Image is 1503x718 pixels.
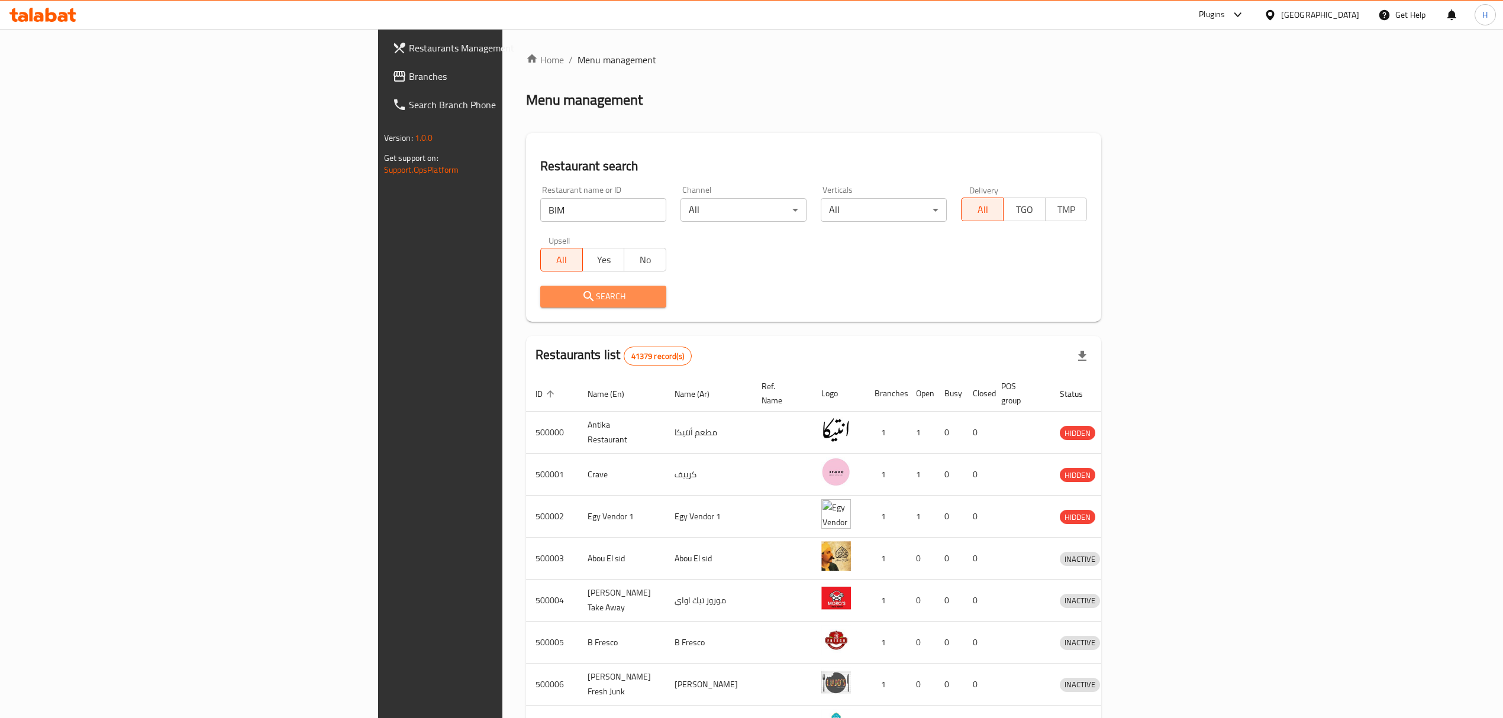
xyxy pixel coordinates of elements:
td: Abou El sid [665,538,752,580]
img: Abou El sid [821,541,851,571]
button: All [961,198,1004,221]
img: B Fresco [821,625,851,655]
a: Branches [383,62,629,90]
span: Name (En) [588,387,640,401]
td: 0 [907,580,935,622]
td: 0 [907,664,935,706]
td: كرييف [665,454,752,496]
span: HIDDEN [1060,426,1095,440]
h2: Restaurant search [540,157,1087,175]
span: INACTIVE [1060,594,1100,607]
th: Branches [865,376,907,412]
td: 1 [865,412,907,454]
div: [GEOGRAPHIC_DATA] [1281,8,1359,21]
th: Closed [963,376,992,412]
td: 0 [963,664,992,706]
div: All [821,198,947,222]
span: Branches [409,69,620,83]
span: H [1482,8,1488,21]
nav: breadcrumb [526,53,1101,67]
input: Search for restaurant name or ID.. [540,198,666,222]
span: 41379 record(s) [624,351,691,362]
label: Upsell [549,236,570,244]
td: Egy Vendor 1 [665,496,752,538]
td: 1 [907,412,935,454]
img: Lujo's Fresh Junk [821,667,851,697]
span: Version: [384,130,413,145]
td: 0 [935,496,963,538]
span: Search [550,289,657,304]
h2: Restaurants list [536,346,692,366]
span: No [629,251,662,269]
span: Name (Ar) [675,387,725,401]
span: ID [536,387,558,401]
td: موروز تيك اواي [665,580,752,622]
td: 0 [935,412,963,454]
span: TGO [1008,201,1041,218]
th: Logo [812,376,865,412]
td: 1 [865,454,907,496]
img: Moro's Take Away [821,583,851,613]
td: B Fresco [665,622,752,664]
span: TMP [1050,201,1083,218]
td: 0 [963,496,992,538]
td: 0 [935,580,963,622]
button: TMP [1045,198,1088,221]
div: INACTIVE [1060,552,1100,566]
div: HIDDEN [1060,468,1095,482]
button: Search [540,286,666,308]
div: HIDDEN [1060,426,1095,440]
td: 1 [865,580,907,622]
span: 1.0.0 [415,130,433,145]
div: HIDDEN [1060,510,1095,524]
td: 0 [963,580,992,622]
td: 0 [935,454,963,496]
td: 1 [907,454,935,496]
span: HIDDEN [1060,468,1095,482]
span: All [546,251,578,269]
td: 1 [865,538,907,580]
button: All [540,248,583,271]
span: Ref. Name [762,379,798,407]
img: Egy Vendor 1 [821,499,851,529]
img: Crave [821,457,851,487]
th: Busy [935,376,963,412]
div: All [680,198,807,222]
button: TGO [1003,198,1046,221]
span: Restaurants Management [409,41,620,55]
td: 1 [907,496,935,538]
td: 0 [963,538,992,580]
a: Search Branch Phone [383,90,629,119]
th: Open [907,376,935,412]
button: Yes [582,248,625,271]
span: Get support on: [384,150,438,166]
td: 0 [907,622,935,664]
td: 0 [935,664,963,706]
td: 1 [865,496,907,538]
span: All [966,201,999,218]
td: 1 [865,622,907,664]
td: 0 [935,538,963,580]
span: INACTIVE [1060,636,1100,649]
td: 0 [963,622,992,664]
span: Yes [588,251,620,269]
td: [PERSON_NAME] [665,664,752,706]
td: 0 [935,622,963,664]
span: HIDDEN [1060,510,1095,524]
div: Total records count [624,347,692,366]
a: Restaurants Management [383,34,629,62]
td: مطعم أنتيكا [665,412,752,454]
td: 0 [907,538,935,580]
span: INACTIVE [1060,678,1100,691]
span: Search Branch Phone [409,98,620,112]
span: Status [1060,387,1098,401]
td: 0 [963,412,992,454]
a: Support.OpsPlatform [384,162,459,177]
label: Delivery [969,186,999,194]
td: 1 [865,664,907,706]
span: POS group [1001,379,1036,407]
span: INACTIVE [1060,552,1100,566]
